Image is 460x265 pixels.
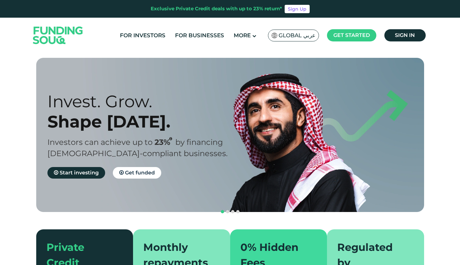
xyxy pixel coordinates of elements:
span: 23% [155,137,175,147]
button: navigation [230,209,235,214]
span: Sign in [395,32,415,38]
span: Get started [333,32,370,38]
a: Sign in [384,29,426,41]
div: Invest. Grow. [47,91,241,111]
div: Shape [DATE]. [47,111,241,132]
span: Global عربي [279,32,315,39]
a: Get funded [113,167,161,179]
button: navigation [220,209,225,214]
a: For Businesses [173,30,226,41]
span: More [234,32,251,39]
span: Investors can achieve up to [47,137,153,147]
button: navigation [225,209,230,214]
span: Start investing [60,170,99,176]
button: navigation [235,209,240,214]
img: Logo [27,19,89,51]
a: Start investing [47,167,105,179]
a: Sign Up [285,5,310,13]
a: For Investors [118,30,167,41]
span: Get funded [125,170,155,176]
div: Exclusive Private Credit deals with up to 23% return* [151,5,282,13]
img: SA Flag [272,33,277,38]
i: 23% IRR (expected) ~ 15% Net yield (expected) [169,137,172,141]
